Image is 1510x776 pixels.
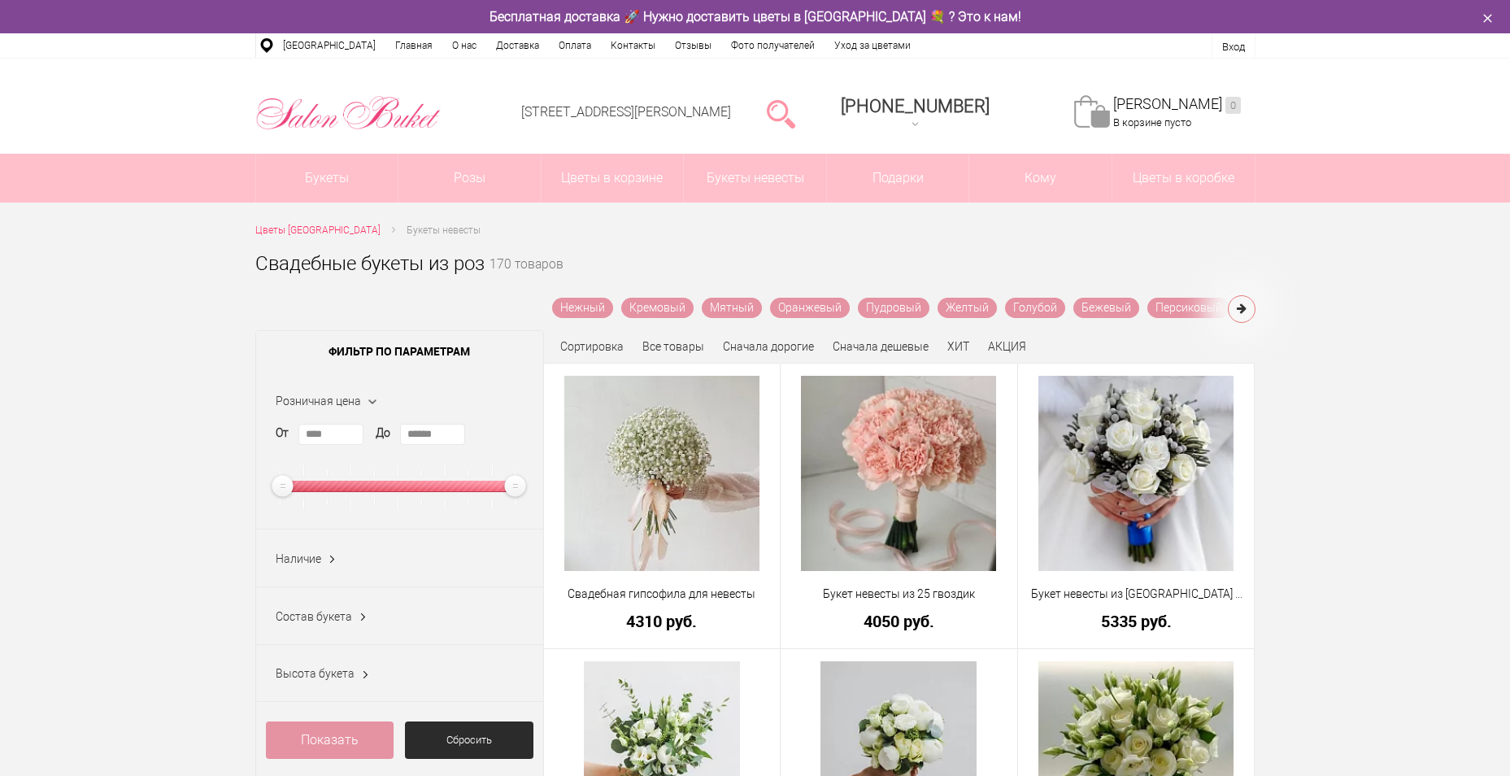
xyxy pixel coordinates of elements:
[723,340,814,353] a: Сначала дорогие
[841,96,990,116] span: [PHONE_NUMBER]
[564,376,759,571] img: Свадебная гипсофила для невесты
[1147,298,1230,318] a: Персиковый
[555,613,770,630] a: 4310 руб.
[801,376,996,571] img: Букет невесты из 25 гвоздик
[398,154,541,203] a: Розы
[1073,298,1139,318] a: Бежевый
[276,425,289,442] label: От
[276,395,361,408] span: Розничная цена
[255,222,381,239] a: Цветы [GEOGRAPHIC_DATA]
[684,154,826,203] a: Букеты невесты
[621,298,694,318] a: Кремовый
[1005,298,1065,318] a: Голубой
[938,298,997,318] a: Желтый
[988,340,1026,353] a: АКЦИЯ
[255,225,381,236] span: Цветы [GEOGRAPHIC_DATA]
[831,90,999,137] a: [PHONE_NUMBER]
[243,8,1268,25] div: Бесплатная доставка 🚀 Нужно доставить цветы в [GEOGRAPHIC_DATA] 💐 ? Это к нам!
[407,225,481,236] span: Букеты невесты
[521,104,731,120] a: [STREET_ADDRESS][PERSON_NAME]
[1038,376,1234,571] img: Букет невесты из брунии и белых роз
[256,154,398,203] a: Букеты
[833,340,929,353] a: Сначала дешевые
[542,154,684,203] a: Цветы в корзине
[442,33,486,58] a: О нас
[825,33,920,58] a: Уход за цветами
[549,33,601,58] a: Оплата
[791,613,1007,630] a: 4050 руб.
[1112,154,1255,203] a: Цветы в коробке
[1225,97,1241,114] ins: 0
[770,298,850,318] a: Оранжевый
[255,92,442,134] img: Цветы Нижний Новгород
[1029,586,1244,603] a: Букет невесты из [GEOGRAPHIC_DATA] и белых роз
[721,33,825,58] a: Фото получателей
[1113,116,1191,129] span: В корзине пусто
[969,154,1112,203] span: Кому
[276,552,321,565] span: Наличие
[791,586,1007,603] a: Букет невесты из 25 гвоздик
[1029,613,1244,630] a: 5335 руб.
[947,340,969,353] a: ХИТ
[486,33,549,58] a: Доставка
[405,722,533,759] a: Сбросить
[665,33,721,58] a: Отзывы
[376,425,390,442] label: До
[490,259,564,298] small: 170 товаров
[1113,95,1241,114] a: [PERSON_NAME]
[266,722,394,759] a: Показать
[1222,41,1245,53] a: Вход
[256,331,543,372] span: Фильтр по параметрам
[276,610,352,623] span: Состав букета
[273,33,385,58] a: [GEOGRAPHIC_DATA]
[555,586,770,603] a: Свадебная гипсофила для невесты
[552,298,613,318] a: Нежный
[827,154,969,203] a: Подарки
[601,33,665,58] a: Контакты
[385,33,442,58] a: Главная
[858,298,929,318] a: Пудровый
[276,667,355,680] span: Высота букета
[255,249,485,278] h1: Свадебные букеты из роз
[702,298,762,318] a: Мятный
[642,340,704,353] a: Все товары
[560,340,624,353] span: Сортировка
